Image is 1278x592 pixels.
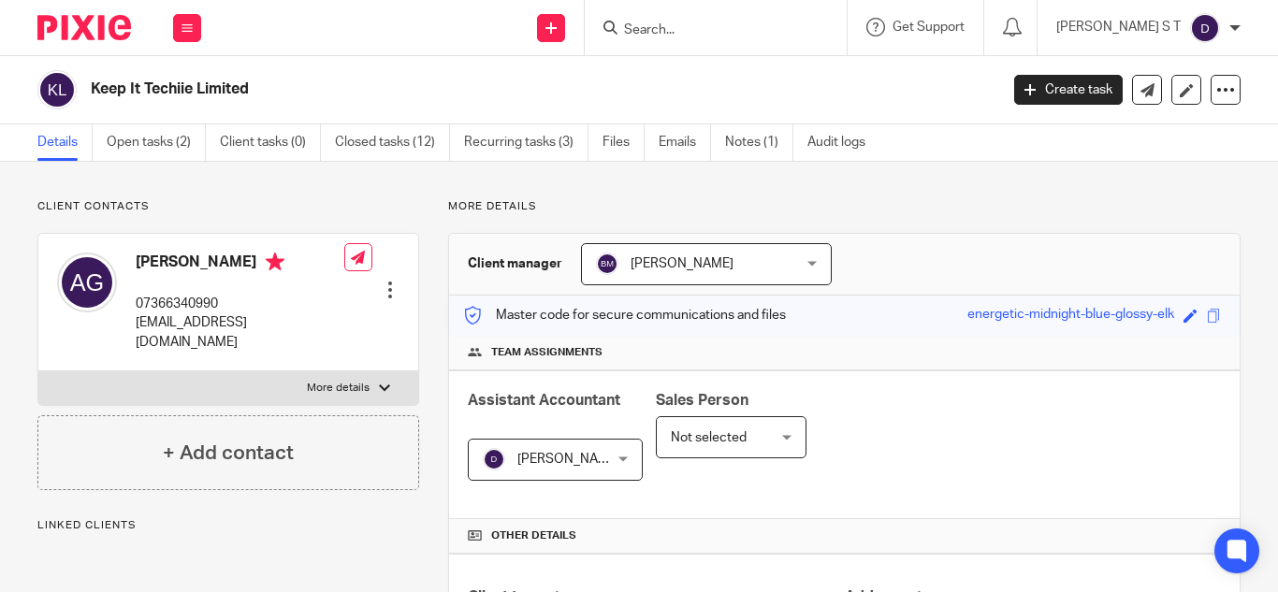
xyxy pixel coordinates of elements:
img: svg%3E [1190,13,1220,43]
img: svg%3E [57,253,117,312]
img: svg%3E [596,253,618,275]
h2: Keep It Techiie Limited [91,79,807,99]
img: svg%3E [483,448,505,470]
a: Emails [659,124,711,161]
span: Other details [491,528,576,543]
p: [PERSON_NAME] S T [1056,18,1181,36]
p: More details [448,199,1241,214]
p: [EMAIL_ADDRESS][DOMAIN_NAME] [136,313,344,352]
a: Notes (1) [725,124,793,161]
a: Closed tasks (12) [335,124,450,161]
p: 07366340990 [136,295,344,313]
h4: + Add contact [163,439,294,468]
p: Linked clients [37,518,419,533]
span: [PERSON_NAME] [631,257,733,270]
span: Get Support [893,21,965,34]
span: Team assignments [491,345,603,360]
span: Sales Person [656,393,748,408]
span: Not selected [671,431,747,444]
a: Details [37,124,93,161]
img: svg%3E [37,70,77,109]
a: Open tasks (2) [107,124,206,161]
span: [PERSON_NAME] S T [517,453,642,466]
h3: Client manager [468,254,562,273]
a: Create task [1014,75,1123,105]
i: Primary [266,253,284,271]
a: Files [603,124,645,161]
p: More details [307,381,370,396]
div: energetic-midnight-blue-glossy-elk [967,305,1174,326]
a: Recurring tasks (3) [464,124,588,161]
h4: [PERSON_NAME] [136,253,344,276]
a: Audit logs [807,124,879,161]
img: Pixie [37,15,131,40]
a: Client tasks (0) [220,124,321,161]
input: Search [622,22,791,39]
p: Client contacts [37,199,419,214]
p: Master code for secure communications and files [463,306,786,325]
span: Assistant Accountant [468,393,620,408]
